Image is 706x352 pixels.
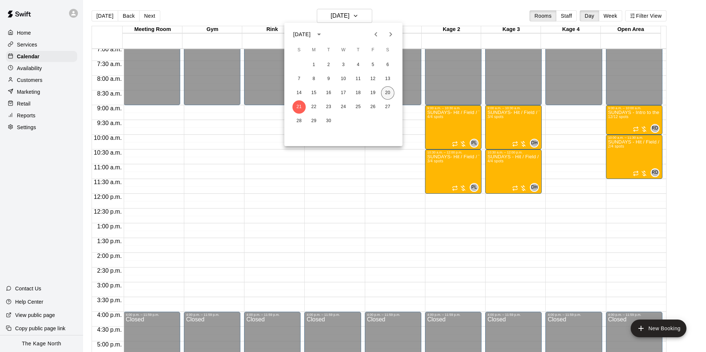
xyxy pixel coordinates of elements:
[337,43,350,58] span: Wednesday
[352,72,365,86] button: 11
[293,31,311,38] div: [DATE]
[366,58,380,72] button: 5
[307,72,321,86] button: 8
[337,72,350,86] button: 10
[381,58,394,72] button: 6
[307,43,321,58] span: Monday
[337,58,350,72] button: 3
[352,100,365,114] button: 25
[352,58,365,72] button: 4
[292,43,306,58] span: Sunday
[292,72,306,86] button: 7
[366,100,380,114] button: 26
[307,86,321,100] button: 15
[381,43,394,58] span: Saturday
[313,28,325,41] button: calendar view is open, switch to year view
[322,100,335,114] button: 23
[322,72,335,86] button: 9
[381,100,394,114] button: 27
[322,43,335,58] span: Tuesday
[292,100,306,114] button: 21
[307,100,321,114] button: 22
[322,86,335,100] button: 16
[322,114,335,128] button: 30
[381,72,394,86] button: 13
[369,27,383,42] button: Previous month
[322,58,335,72] button: 2
[381,86,394,100] button: 20
[366,72,380,86] button: 12
[383,27,398,42] button: Next month
[366,86,380,100] button: 19
[307,114,321,128] button: 29
[352,86,365,100] button: 18
[337,86,350,100] button: 17
[366,43,380,58] span: Friday
[292,86,306,100] button: 14
[307,58,321,72] button: 1
[292,114,306,128] button: 28
[352,43,365,58] span: Thursday
[337,100,350,114] button: 24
